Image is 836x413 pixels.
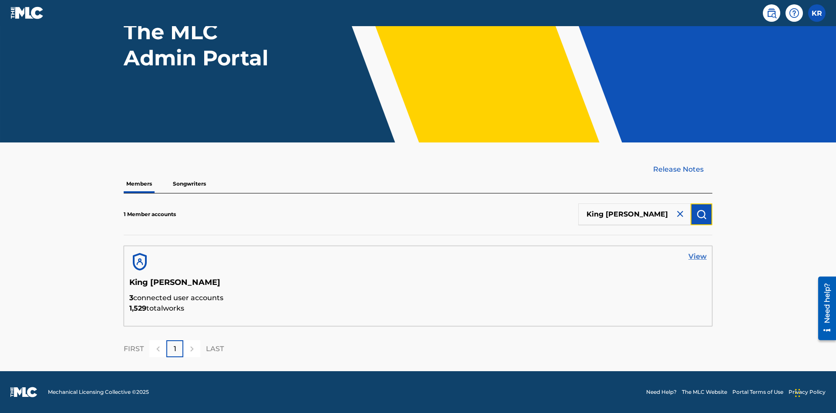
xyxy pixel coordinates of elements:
[124,210,176,218] p: 1 Member accounts
[792,371,836,413] iframe: Chat Widget
[682,388,727,396] a: The MLC Website
[675,209,685,219] img: close
[170,175,209,193] p: Songwriters
[206,344,224,354] p: LAST
[129,304,146,312] span: 1,529
[763,4,780,22] a: Public Search
[10,7,44,19] img: MLC Logo
[646,388,677,396] a: Need Help?
[129,303,707,314] p: total works
[789,388,826,396] a: Privacy Policy
[808,4,826,22] div: User Menu
[732,388,783,396] a: Portal Terms of Use
[653,164,712,175] a: Release Notes
[129,294,133,302] span: 3
[812,273,836,345] iframe: Resource Center
[129,293,707,303] p: connected user accounts
[785,4,803,22] div: Help
[688,251,707,262] a: View
[766,8,777,18] img: search
[789,8,799,18] img: help
[795,380,800,406] div: Drag
[578,203,691,225] input: Search Members
[174,344,176,354] p: 1
[124,175,155,193] p: Members
[10,387,37,397] img: logo
[124,344,144,354] p: FIRST
[48,388,149,396] span: Mechanical Licensing Collective © 2025
[129,278,707,293] h5: King [PERSON_NAME]
[696,209,707,220] img: Search Works
[129,251,150,272] img: account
